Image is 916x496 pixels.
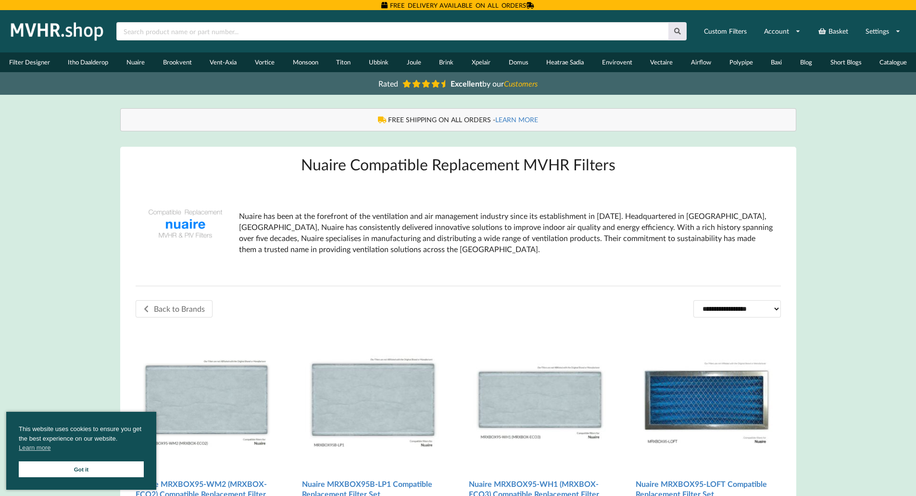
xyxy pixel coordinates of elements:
[7,19,108,43] img: mvhr.shop.png
[682,52,720,72] a: Airflow
[302,325,444,468] img: Nuaire MRXBOX95B-LP1 Compatible MVHR Filter Replacement Set from MVHR.shop
[284,52,327,72] a: Monsoon
[130,115,786,125] div: FREE SHIPPING ON ALL ORDERS -
[246,52,284,72] a: Vortice
[327,52,360,72] a: Titon
[859,23,907,40] a: Settings
[136,300,213,318] a: Back to Brands
[537,52,593,72] a: Heatrae Sadia
[201,52,246,72] a: Vent-Axia
[430,52,463,72] a: Brink
[239,211,773,254] p: Nuaire has been at the forefront of the ventilation and air management industry since its establi...
[693,300,781,317] select: Shop order
[451,79,482,88] b: Excellent
[154,52,201,72] a: Brookvent
[762,52,791,72] a: Baxi
[758,23,807,40] a: Account
[469,325,611,468] img: Nuaire MRXBOX95-WH1 Compatible MVHR Filter Replacement Set from MVHR.shop
[593,52,641,72] a: Envirovent
[143,182,227,266] img: Nuaire-Compatible-Replacement-Filters.png
[117,52,154,72] a: Nuaire
[504,79,538,88] i: Customers
[59,52,118,72] a: Itho Daalderop
[19,443,50,453] a: cookies - Learn more
[360,52,398,72] a: Ubbink
[812,23,854,40] a: Basket
[698,23,753,40] a: Custom Filters
[136,325,278,468] img: Nuaire MRXBOX95-WM2 Compatible MVHR Filter Replacement Set from MVHR.shop
[116,22,668,40] input: Search product name or part number...
[19,461,144,477] a: Got it cookie
[6,412,156,490] div: cookieconsent
[870,52,916,72] a: Catalogue
[398,52,430,72] a: Joule
[821,52,871,72] a: Short Blogs
[372,76,545,91] a: Rated Excellentby ourCustomers
[500,52,538,72] a: Domus
[136,154,781,174] h1: Nuaire Compatible Replacement MVHR Filters
[451,79,538,88] span: by our
[495,115,538,124] a: LEARN MORE
[378,79,398,88] span: Rated
[641,52,682,72] a: Vectaire
[720,52,762,72] a: Polypipe
[791,52,821,72] a: Blog
[463,52,500,72] a: Xpelair
[19,424,144,455] span: This website uses cookies to ensure you get the best experience on our website.
[636,325,778,468] img: Nuaire MRXBOX95-LOFT Compatible MVHR Filter Replacement Set from MVHR.shop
